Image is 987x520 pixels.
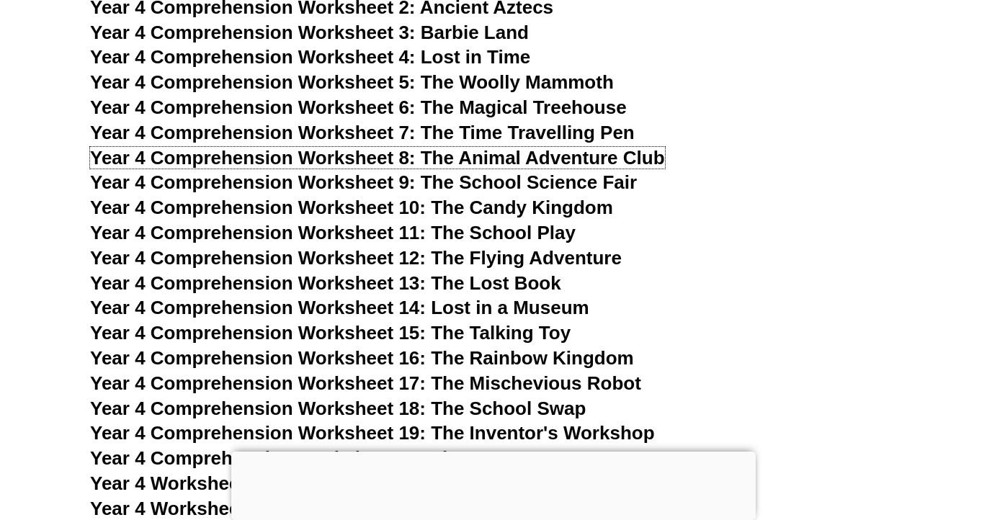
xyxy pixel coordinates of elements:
a: Year 4 Comprehension Worksheet 9: The School Science Fair [90,171,637,193]
a: Year 4 Comprehension Worksheet 4: Lost in Time [90,46,530,68]
a: Year 4 Comprehension Worksheet 18: The School Swap [90,398,586,419]
a: Year 4 Comprehension Worksheet 17: The Mischevious Robot [90,372,641,394]
iframe: Advertisement [231,452,756,516]
a: Year 4 Comprehension Worksheet 14: Lost in a Museum [90,297,589,318]
a: Year 4 Comprehension Worksheet 20: The Soccer Tournament [90,447,644,469]
a: Year 4 Comprehension Worksheet 3: Barbie Land [90,22,529,43]
a: Year 4 Comprehension Worksheet 16: The Rainbow Kingdom [90,347,634,369]
a: Year 4 Comprehension Worksheet 7: The Time Travelling Pen [90,122,635,143]
a: Year 4 Comprehension Worksheet 8: The Animal Adventure Club [90,147,665,169]
span: Year 4 Worksheet 1: [90,472,268,494]
a: Year 4 Comprehension Worksheet 12: The Flying Adventure [90,247,622,269]
a: Year 4 Comprehension Worksheet 5: The Woolly Mammoth [90,71,614,93]
span: Year 4 Worksheet 2: [90,498,268,519]
a: Year 4 Comprehension Worksheet 6: The Magical Treehouse [90,97,627,118]
a: Year 4 Comprehension Worksheet 15: The Talking Toy [90,322,571,344]
a: Year 4 Worksheet 1:Nouns [90,472,326,494]
a: Year 4 Comprehension Worksheet 11: The School Play [90,222,576,243]
iframe: Chat Widget [740,357,987,520]
a: Year 4 Comprehension Worksheet 19: The Inventor's Workshop [90,422,655,444]
a: Year 4 Comprehension Worksheet 10: The Candy Kingdom [90,197,613,218]
a: Year 4 Comprehension Worksheet 13: The Lost Book [90,272,561,294]
a: Year 4 Worksheet 2:Verbs [90,498,318,519]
